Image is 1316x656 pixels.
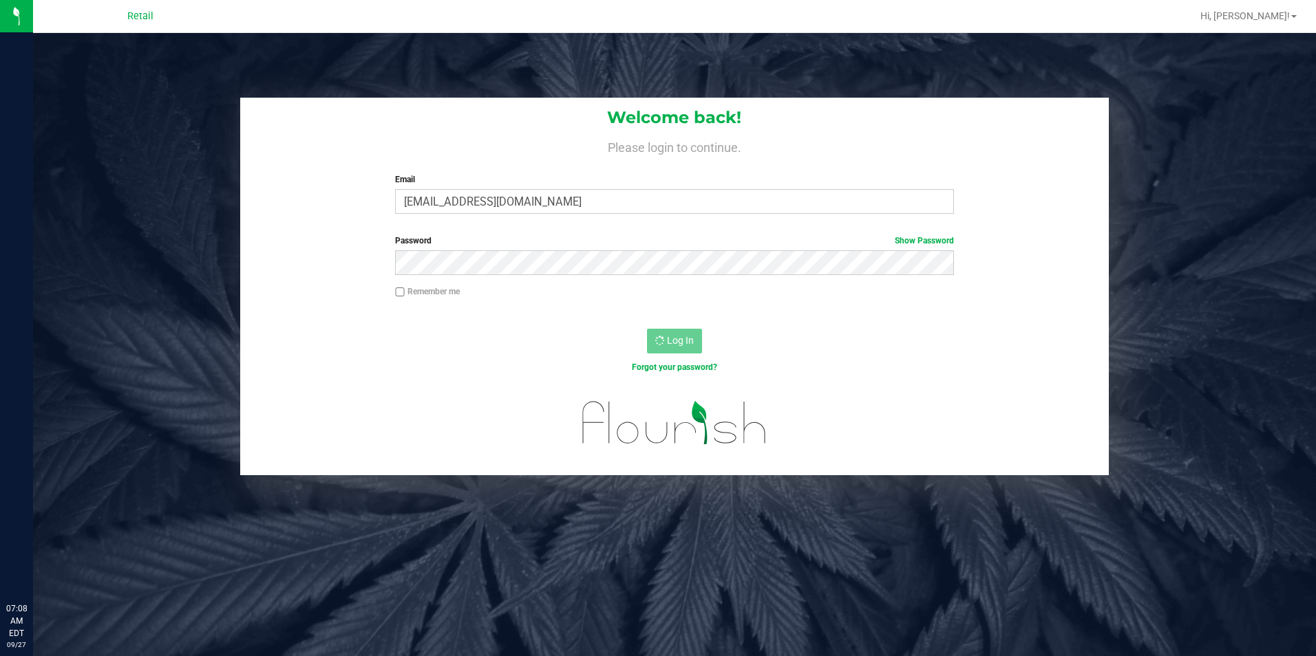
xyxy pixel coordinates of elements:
h1: Welcome back! [240,109,1110,127]
button: Log In [647,329,702,353]
label: Email [395,173,954,186]
p: 09/27 [6,639,27,650]
p: 07:08 AM EDT [6,602,27,639]
span: Hi, [PERSON_NAME]! [1200,10,1290,21]
img: flourish_logo.svg [566,388,783,458]
span: Password [395,236,432,245]
a: Show Password [895,236,954,245]
span: Retail [127,10,153,22]
h4: Please login to continue. [240,138,1110,154]
a: Forgot your password? [632,362,717,372]
label: Remember me [395,285,460,298]
input: Remember me [395,287,405,297]
span: Log In [667,335,694,346]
